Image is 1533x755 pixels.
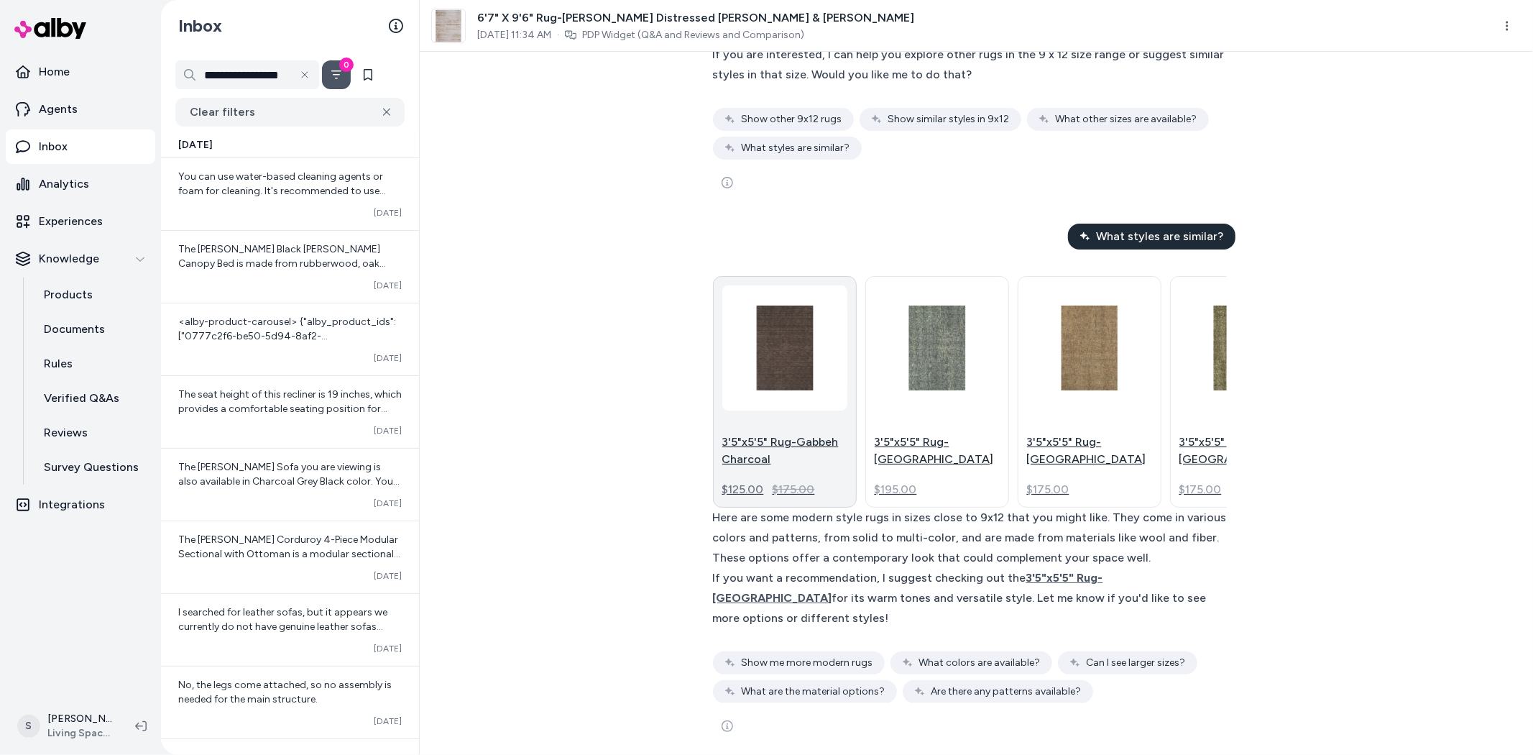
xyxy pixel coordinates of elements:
[339,58,354,72] div: 0
[875,434,1000,468] p: 3'5"x5'5" Rug-[GEOGRAPHIC_DATA]
[742,112,842,127] span: Show other 9x12 rugs
[29,347,155,381] a: Rules
[582,28,804,42] a: PDP Widget (Q&A and Reviews and Comparison)
[888,112,1010,127] span: Show similar styles in 9x12
[44,424,88,441] p: Reviews
[39,496,105,513] p: Integrations
[1179,481,1222,498] span: $175.00
[6,488,155,522] a: Integrations
[773,481,815,498] span: $175.00
[178,138,213,152] span: [DATE]
[713,712,742,741] button: See more
[39,63,70,81] p: Home
[39,213,103,230] p: Experiences
[713,508,1227,568] div: Here are some modern style rugs in sizes close to 9x12 that you might like. They come in various ...
[1056,112,1197,127] span: What other sizes are available?
[6,55,155,89] a: Home
[1027,434,1152,468] p: 3'5"x5'5" Rug-[GEOGRAPHIC_DATA]
[161,158,419,230] a: You can use water-based cleaning agents or foam for cleaning. It's recommended to use distilled w...
[44,321,105,338] p: Documents
[931,685,1082,699] span: Are there any patterns available?
[178,15,222,37] h2: Inbox
[722,481,764,498] div: $125.00
[6,204,155,239] a: Experiences
[374,352,402,364] span: [DATE]
[161,303,419,375] a: <alby-product-carousel> {"alby_product_ids":["0777c2f6-be50-5d94-8af2-f6d3f3de173c","3f7e21f1-2b2...
[44,459,139,476] p: Survey Questions
[6,129,155,164] a: Inbox
[722,434,847,468] p: 3'5"x5'5" Rug-Gabbeh Charcoal
[713,45,1227,85] div: If you are interested, I can help you explore other rugs in the 9 x 12 size range or suggest simi...
[1087,656,1186,670] span: Can I see larger sizes?
[178,243,386,313] span: The [PERSON_NAME] Black [PERSON_NAME] Canopy Bed is made from rubberwood, oak veneer, and feature...
[374,570,402,582] span: [DATE]
[865,276,1009,508] a: 3'5"x5'5" Rug-Veracruz Lakeview3'5"x5'5" Rug-[GEOGRAPHIC_DATA]$195.00
[9,703,124,749] button: S[PERSON_NAME]Living Spaces
[175,98,405,127] button: Clear filters
[1018,276,1161,508] a: 3'5"x5'5" Rug-Veracruz Desert3'5"x5'5" Rug-[GEOGRAPHIC_DATA]$175.00
[374,643,402,654] span: [DATE]
[39,101,78,118] p: Agents
[29,450,155,485] a: Survey Questions
[1097,228,1224,245] span: What styles are similar?
[6,92,155,127] a: Agents
[1179,434,1304,468] p: 3'5"x5'5" Rug-[GEOGRAPHIC_DATA]
[374,498,402,509] span: [DATE]
[477,28,551,42] span: [DATE] 11:34 AM
[742,656,873,670] span: Show me more modern rugs
[477,9,914,27] span: 6'7" X 9'6" Rug-[PERSON_NAME] Distressed [PERSON_NAME] & [PERSON_NAME]
[1027,481,1069,498] span: $175.00
[14,18,86,39] img: alby Logo
[39,250,99,267] p: Knowledge
[29,381,155,416] a: Verified Q&As
[374,715,402,727] span: [DATE]
[742,141,850,155] span: What styles are similar?
[29,278,155,312] a: Products
[713,568,1227,628] div: If you want a recommendation, I suggest checking out the for its warm tones and versatile style. ...
[432,9,465,42] img: 383307_signature_01.jpg
[178,534,400,690] span: The [PERSON_NAME] Corduroy 4-Piece Modular Sectional with Ottoman is a modular sectional composed...
[161,375,419,448] a: The seat height of this recliner is 19 inches, which provides a comfortable seating position for ...
[374,207,402,219] span: [DATE]
[742,685,885,699] span: What are the material options?
[374,280,402,291] span: [DATE]
[44,390,119,407] p: Verified Q&As
[44,355,73,372] p: Rules
[178,388,402,429] span: The seat height of this recliner is 19 inches, which provides a comfortable seating position for ...
[1179,306,1304,390] img: 3'5"x5'5" Rug-Veracruz Basil
[161,666,419,738] a: No, the legs come attached, so no assembly is needed for the main structure.[DATE]
[178,316,402,558] span: <alby-product-carousel> {"alby_product_ids":["0777c2f6-be50-5d94-8af2-f6d3f3de173c","3f7e21f1-2b2...
[161,448,419,521] a: The [PERSON_NAME] Sofa you are viewing is also available in Charcoal Grey Black color. You can ch...
[713,276,857,508] a: 3'5"x5'5" Rug-Gabbeh Charcoal3'5"x5'5" Rug-Gabbeh Charcoal$125.00$175.00
[875,306,1000,390] img: 3'5"x5'5" Rug-Veracruz Lakeview
[161,593,419,666] a: I searched for leather sofas, but it appears we currently do not have genuine leather sofas avail...
[44,286,93,303] p: Products
[178,461,400,631] span: The [PERSON_NAME] Sofa you are viewing is also available in Charcoal Grey Black color. You can ch...
[47,712,112,726] p: [PERSON_NAME]
[374,425,402,436] span: [DATE]
[39,175,89,193] p: Analytics
[6,167,155,201] a: Analytics
[47,726,112,741] span: Living Spaces
[557,28,559,42] span: ·
[1027,306,1152,390] img: 3'5"x5'5" Rug-Veracruz Desert
[713,168,742,197] button: See more
[29,312,155,347] a: Documents
[161,230,419,303] a: The [PERSON_NAME] Black [PERSON_NAME] Canopy Bed is made from rubberwood, oak veneer, and feature...
[29,416,155,450] a: Reviews
[722,306,847,390] img: 3'5"x5'5" Rug-Gabbeh Charcoal
[1170,276,1314,508] a: 3'5"x5'5" Rug-Veracruz Basil3'5"x5'5" Rug-[GEOGRAPHIC_DATA]$175.00
[17,715,40,738] span: S
[322,60,351,89] button: Filter
[178,606,400,719] span: I searched for leather sofas, but it appears we currently do not have genuine leather sofas avail...
[39,138,68,155] p: Inbox
[161,521,419,593] a: The [PERSON_NAME] Corduroy 4-Piece Modular Sectional with Ottoman is a modular sectional composed...
[178,679,392,705] span: No, the legs come attached, so no assembly is needed for the main structure.
[6,242,155,276] button: Knowledge
[919,656,1041,670] span: What colors are available?
[875,481,917,498] span: $195.00
[178,170,386,211] span: You can use water-based cleaning agents or foam for cleaning. It's recommended to use distilled w...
